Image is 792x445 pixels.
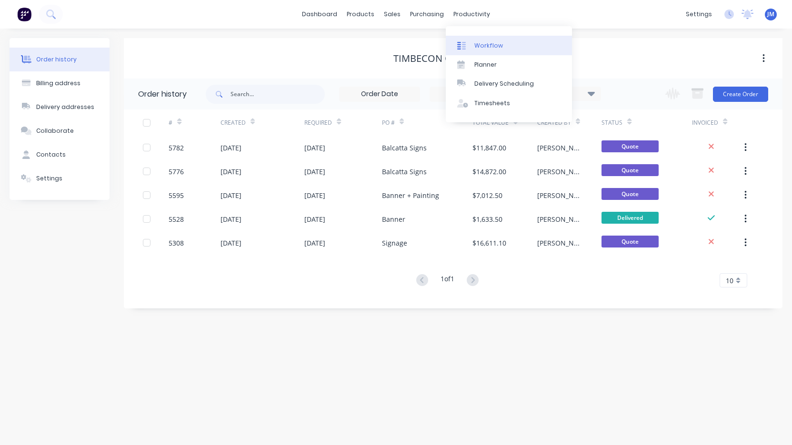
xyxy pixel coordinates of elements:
div: [DATE] [221,143,241,153]
div: PO # [382,119,395,127]
div: Signage [382,238,407,248]
div: 5528 [169,214,184,224]
div: 1 of 1 [441,274,454,287]
a: Delivery Scheduling [446,74,572,93]
div: Workflow [474,41,503,50]
div: $16,611.10 [472,238,506,248]
div: $7,012.50 [472,190,502,200]
div: sales [379,7,405,21]
button: Contacts [10,143,110,167]
span: Quote [602,236,659,247]
div: purchasing [405,7,449,21]
div: Status [602,119,622,127]
button: Billing address [10,71,110,95]
div: [PERSON_NAME] [537,143,583,153]
div: [DATE] [304,167,325,177]
div: [PERSON_NAME] [537,190,583,200]
div: Balcatta Signs [382,143,427,153]
div: [DATE] [221,238,241,248]
div: Banner + Painting [382,190,439,200]
div: # [169,109,221,136]
div: # [169,119,172,127]
div: productivity [449,7,495,21]
div: $14,872.00 [472,167,506,177]
div: [DATE] [221,167,241,177]
div: Banner [382,214,405,224]
div: Status [602,109,692,136]
div: Collaborate [36,127,74,135]
div: 5776 [169,167,184,177]
button: Delivery addresses [10,95,110,119]
button: Collaborate [10,119,110,143]
div: [PERSON_NAME] [537,167,583,177]
div: Timbecon Canning Vale [393,53,513,64]
div: Billing address [36,79,80,88]
div: Created [221,119,246,127]
button: Order history [10,48,110,71]
a: dashboard [297,7,342,21]
div: [DATE] [221,214,241,224]
a: Timesheets [446,94,572,113]
span: Quote [602,188,659,200]
div: Settings [36,174,62,183]
div: settings [681,7,717,21]
a: Planner [446,55,572,74]
div: [DATE] [304,143,325,153]
input: Invoice Date [430,87,510,101]
div: $11,847.00 [472,143,506,153]
div: products [342,7,379,21]
div: Delivery Scheduling [474,79,534,88]
div: [PERSON_NAME] [537,238,583,248]
span: Quote [602,140,659,152]
a: Workflow [446,36,572,55]
div: 5595 [169,190,184,200]
div: [DATE] [304,190,325,200]
button: Create Order [713,87,768,102]
div: Contacts [36,150,66,159]
div: Invoiced [692,109,744,136]
div: [DATE] [304,238,325,248]
div: Required [304,109,382,136]
div: [PERSON_NAME] [537,214,583,224]
div: [DATE] [221,190,241,200]
span: Quote [602,164,659,176]
span: JM [767,10,774,19]
span: 10 [726,276,733,286]
div: Order history [36,55,77,64]
button: Settings [10,167,110,190]
div: Created [221,109,304,136]
img: Factory [17,7,31,21]
div: Order history [138,89,187,100]
div: 5308 [169,238,184,248]
span: Delivered [602,212,659,224]
input: Search... [231,85,325,104]
div: Planner [474,60,497,69]
div: Delivery addresses [36,103,94,111]
div: PO # [382,109,472,136]
div: Required [304,119,332,127]
div: Invoiced [692,119,718,127]
div: $1,633.50 [472,214,502,224]
div: [DATE] [304,214,325,224]
input: Order Date [340,87,420,101]
div: 5782 [169,143,184,153]
div: Timesheets [474,99,510,108]
div: Balcatta Signs [382,167,427,177]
